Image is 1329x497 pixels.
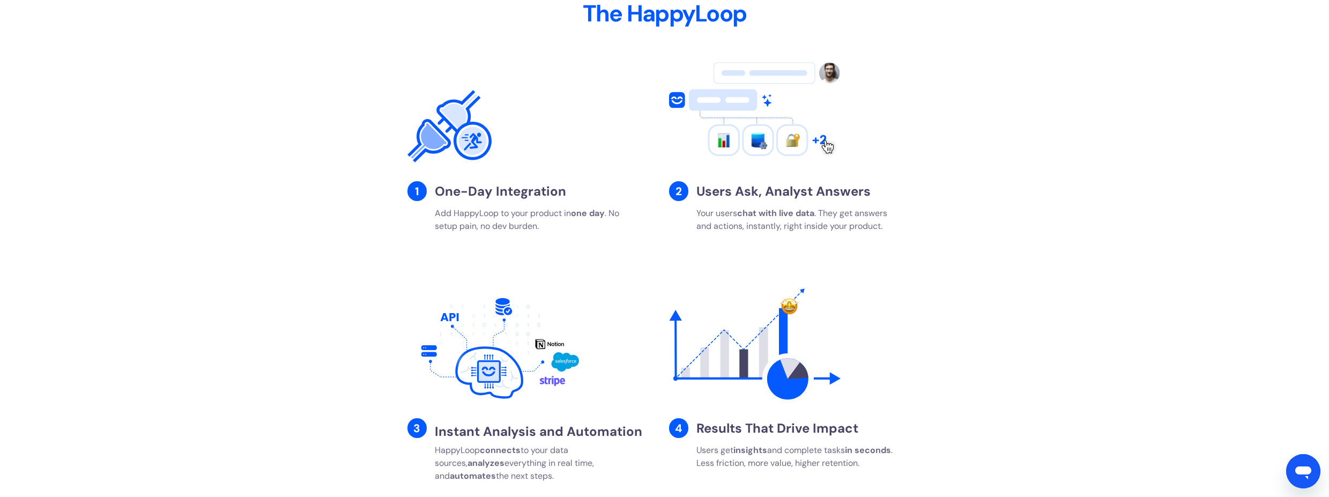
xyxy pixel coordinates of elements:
p: Add HappyLoop to your product in . No setup pain, no dev burden. [435,207,641,233]
div: 1 [407,181,427,201]
strong: automates [450,470,496,481]
img: The results delivered to the user including charts, tables, answers generated by HappyLoop AI [669,284,841,413]
img: Illustration of a human brain with AI elements, symbolizing the intelligence of HappyLoop AI. [407,284,579,413]
p: Your users . They get answers and actions, instantly, right inside your product. [696,207,903,233]
strong: chat with live data [737,207,814,219]
strong: insights [733,444,767,456]
p: Users get and complete tasks . Less friction, more value, higher retention. [696,444,903,470]
strong: Results That Drive Impact [696,420,858,436]
p: HappyLoop to your data sources, everything in real time, and the next steps. [435,444,641,483]
strong: connects [480,444,521,456]
strong: analyzes [467,457,504,469]
div: 4 [669,418,689,438]
div: 3 [407,418,427,438]
strong: in seconds [845,444,891,456]
strong: One-Day Integration [435,183,566,199]
div: 2 [669,181,689,201]
img: Graphic illustrating fast and seamless integration of HappyLoop AI with a SaaS platform. [407,47,492,176]
strong: one day [571,207,605,219]
strong: Instant Analysis and Automation [435,423,642,440]
img: Conceptual image representing the core features and benefits of HappyLoop AI. [669,47,841,176]
strong: Users Ask, Analyst Answers [696,183,871,199]
iframe: Botão para abrir a janela de mensagens [1286,454,1320,488]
